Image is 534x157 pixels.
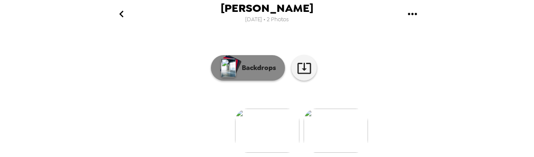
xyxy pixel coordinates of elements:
button: Backdrops [211,55,285,81]
img: gallery [235,109,299,153]
span: [DATE] • 2 Photos [245,14,289,25]
span: [PERSON_NAME] [221,3,313,14]
img: gallery [304,109,368,153]
p: Backdrops [238,63,276,73]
